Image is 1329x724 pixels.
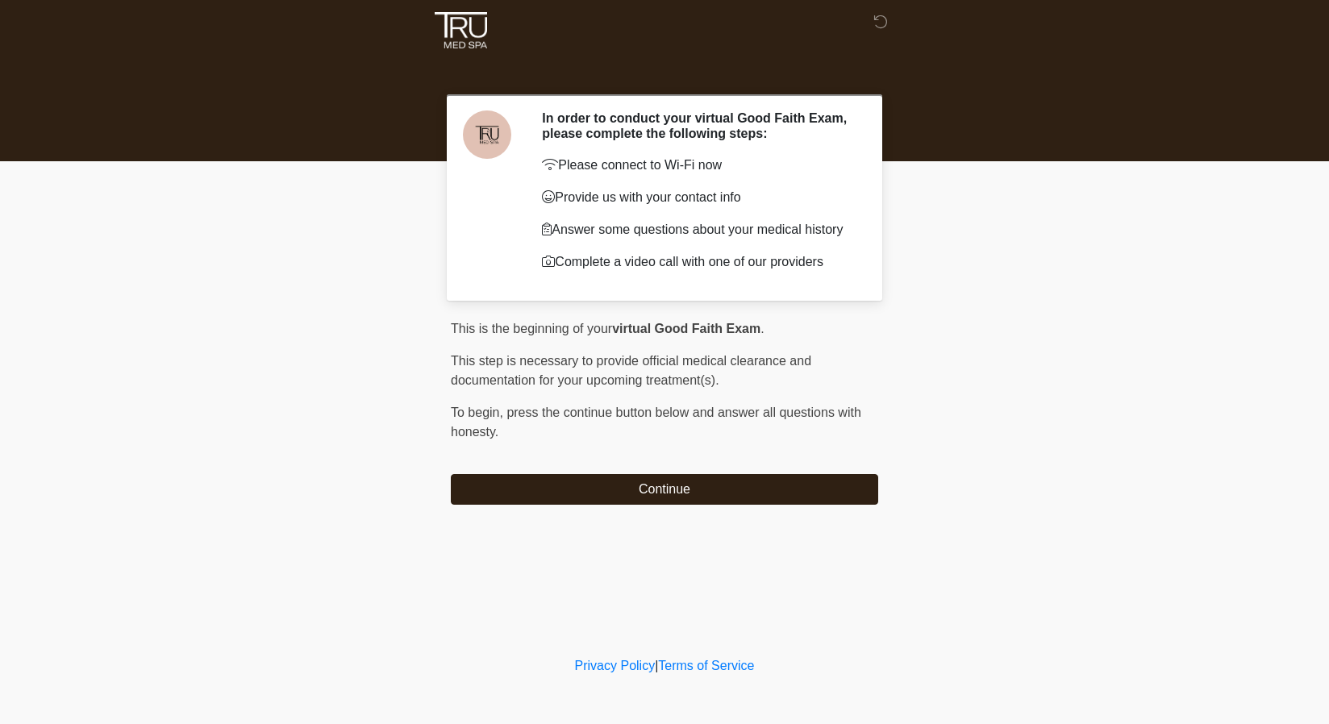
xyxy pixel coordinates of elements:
span: press the continue button below and answer all questions with honesty. [451,406,861,439]
img: Agent Avatar [463,110,511,159]
a: Privacy Policy [575,659,656,672]
button: Continue [451,474,878,505]
img: Tru Med Spa Logo [435,12,487,48]
h1: ‎ ‎ ‎ ‎ [439,58,890,88]
a: | [655,659,658,672]
span: This step is necessary to provide official medical clearance and documentation for your upcoming ... [451,354,811,387]
p: Please connect to Wi-Fi now [542,156,854,175]
p: Complete a video call with one of our providers [542,252,854,272]
strong: virtual Good Faith Exam [612,322,760,335]
span: This is the beginning of your [451,322,612,335]
h2: In order to conduct your virtual Good Faith Exam, please complete the following steps: [542,110,854,141]
p: Answer some questions about your medical history [542,220,854,239]
span: To begin, [451,406,506,419]
p: Provide us with your contact info [542,188,854,207]
a: Terms of Service [658,659,754,672]
span: . [760,322,764,335]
